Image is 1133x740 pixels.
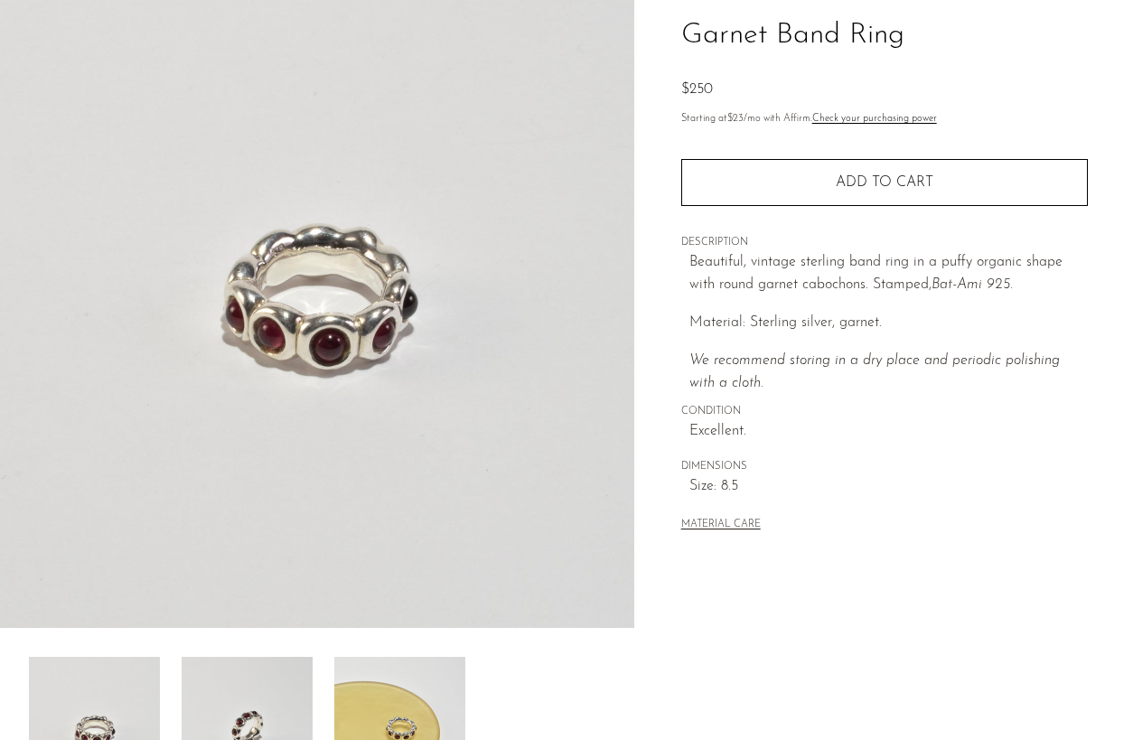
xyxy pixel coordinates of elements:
p: Beautiful, vintage sterling band ring in a puffy organic shape with round garnet cabochons. Stamped, [689,251,1088,297]
button: Add to cart [681,159,1088,206]
span: DIMENSIONS [681,459,1088,475]
button: MATERIAL CARE [681,519,761,532]
p: Starting at /mo with Affirm. [681,111,1088,127]
span: $250 [681,82,713,97]
span: Add to cart [836,175,933,190]
em: Bat-Ami 925. [932,277,1013,292]
span: Excellent. [689,420,1088,444]
span: CONDITION [681,404,1088,420]
h1: Garnet Band Ring [681,13,1088,59]
span: $23 [727,114,744,124]
span: DESCRIPTION [681,235,1088,251]
a: Check your purchasing power - Learn more about Affirm Financing (opens in modal) [812,114,937,124]
p: Material: Sterling silver, garnet. [689,312,1088,335]
em: We recommend storing in a dry place and periodic polishing with a cloth. [689,353,1060,391]
span: Size: 8.5 [689,475,1088,499]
